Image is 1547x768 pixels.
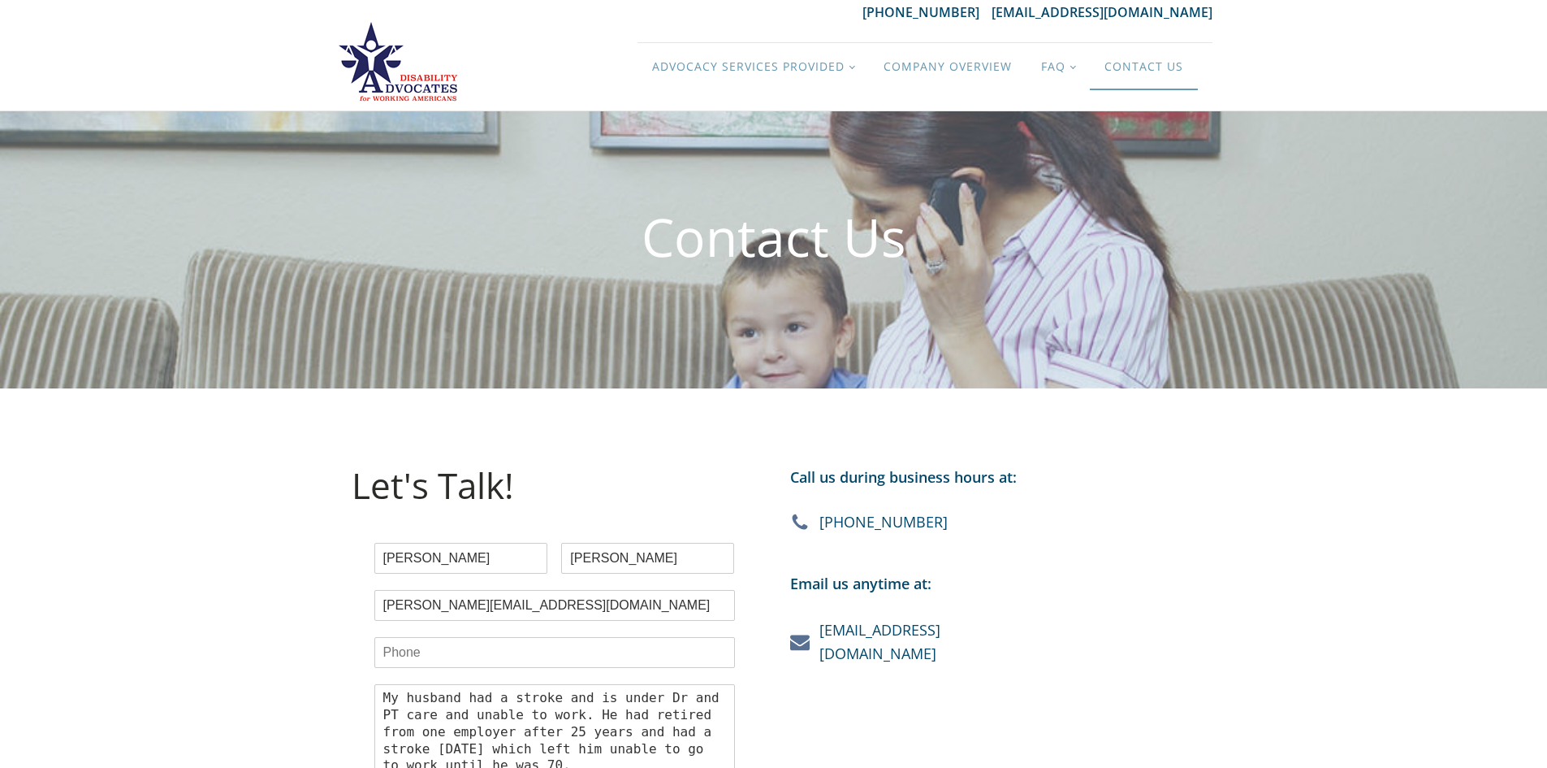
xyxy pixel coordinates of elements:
input: Email Address [374,590,735,621]
input: Last Name [561,543,734,574]
input: First Name [374,543,547,574]
input: Phone [374,637,735,668]
a: [EMAIL_ADDRESS][DOMAIN_NAME] [992,3,1212,21]
h1: Contact Us [642,209,906,266]
a: Contact Us [1090,43,1198,90]
a: Advocacy Services Provided [637,43,869,90]
a: FAQ [1026,43,1090,90]
a: [PHONE_NUMBER] [862,3,992,21]
h1: Let's Talk! [352,466,514,505]
div: [PHONE_NUMBER] [819,512,948,532]
a: [EMAIL_ADDRESS][DOMAIN_NAME] [819,618,940,666]
div: Call us during business hours at: [790,466,1017,513]
a: Company Overview [869,43,1026,90]
div: Email us anytime at: [790,572,931,619]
